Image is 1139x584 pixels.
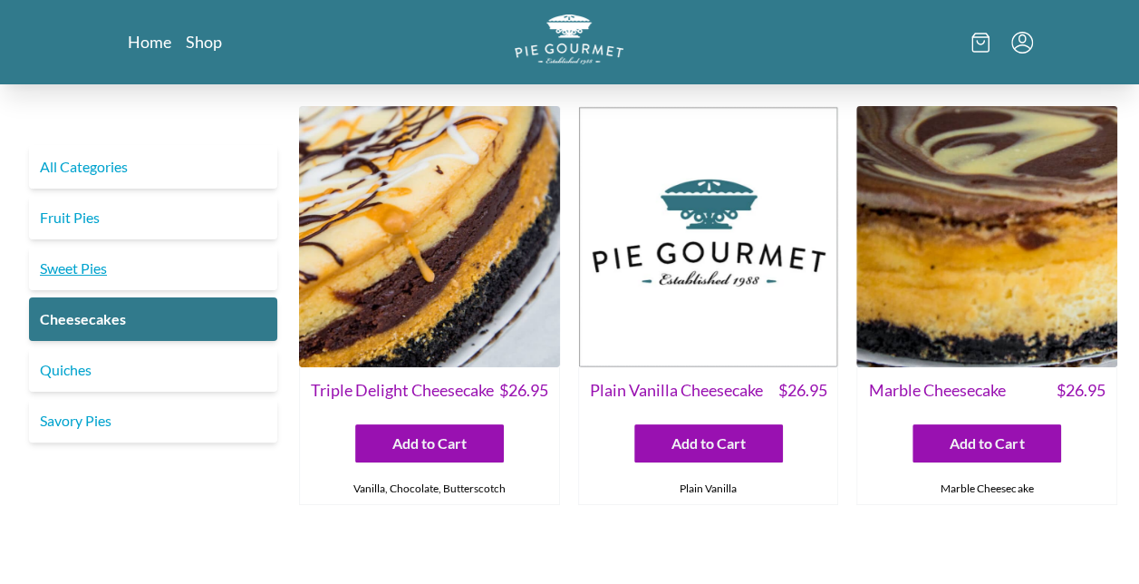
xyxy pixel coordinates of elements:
span: $ 26.95 [499,378,548,403]
a: Shop [186,31,222,53]
a: Sweet Pies [29,247,277,290]
a: Cheesecakes [29,297,277,341]
span: $ 26.95 [1057,378,1105,403]
a: Logo [515,15,623,70]
img: logo [515,15,623,64]
span: Marble Cheesecake [868,378,1005,403]
div: Vanilla, Chocolate, Butterscotch [300,473,559,504]
a: All Categories [29,145,277,189]
div: Plain Vanilla [579,473,838,504]
a: Savory Pies [29,399,277,443]
span: $ 26.95 [777,378,826,403]
img: Marble Cheesecake [856,106,1117,367]
span: Add to Cart [950,433,1024,454]
span: Plain Vanilla Cheesecake [590,378,763,403]
button: Menu [1011,32,1033,54]
span: Triple Delight Cheesecake [311,378,494,403]
span: Add to Cart [392,433,467,454]
button: Add to Cart [634,424,783,462]
a: Home [128,31,171,53]
button: Add to Cart [912,424,1061,462]
span: Add to Cart [671,433,746,454]
a: Quiches [29,348,277,392]
img: Plain Vanilla Cheesecake [578,106,839,367]
a: Fruit Pies [29,196,277,239]
img: Triple Delight Cheesecake [299,106,560,367]
button: Add to Cart [355,424,504,462]
div: Marble Cheesecake [857,473,1116,504]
